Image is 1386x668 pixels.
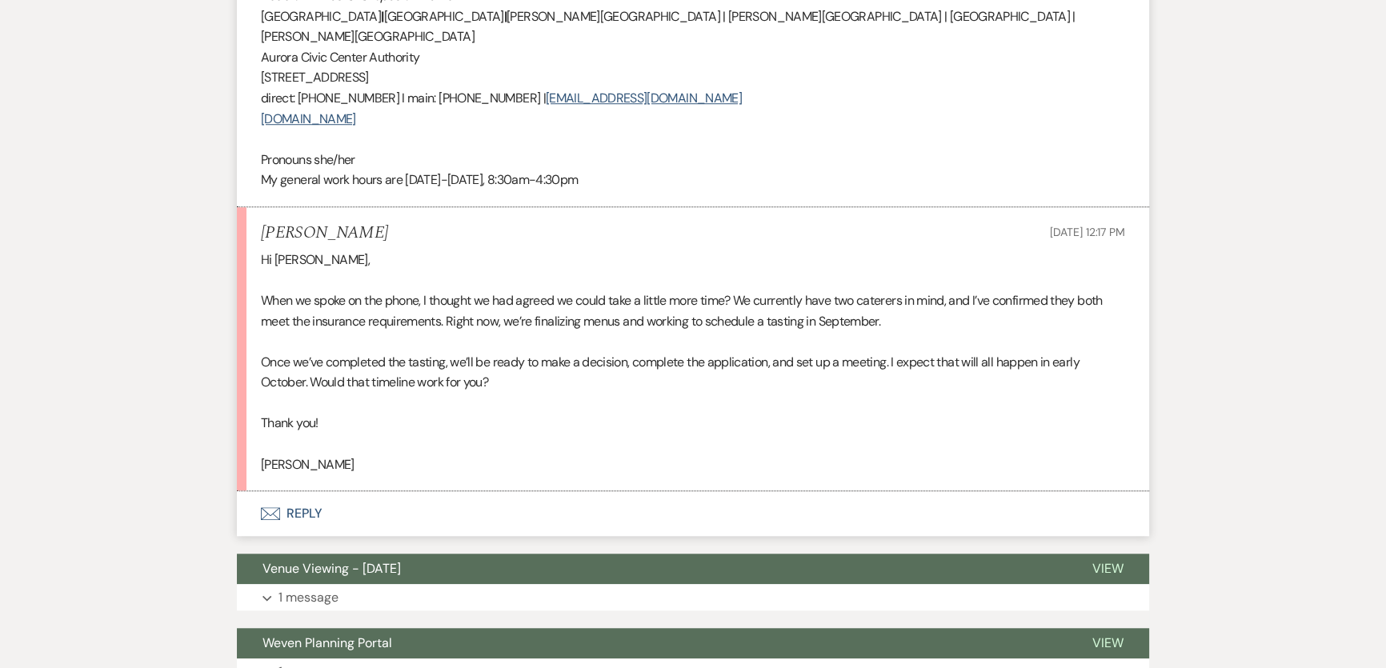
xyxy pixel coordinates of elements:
[261,290,1125,331] p: When we spoke on the phone, I thought we had agreed we could take a little more time? We currentl...
[261,352,1125,393] p: Once we’ve completed the tasting, we’ll be ready to make a decision, complete the application, an...
[261,8,381,25] span: [GEOGRAPHIC_DATA]
[261,8,1076,46] span: [PERSON_NAME][GEOGRAPHIC_DATA] | [PERSON_NAME][GEOGRAPHIC_DATA] | [GEOGRAPHIC_DATA] | [PERSON_NAM...
[237,584,1149,611] button: 1 message
[261,250,1125,270] p: Hi [PERSON_NAME],
[381,8,383,25] strong: |
[1067,554,1149,584] button: View
[261,171,578,188] span: My general work hours are [DATE]-[DATE], 8:30am-4:30pm
[261,454,1125,475] p: [PERSON_NAME]
[262,560,401,577] span: Venue Viewing - [DATE]
[546,90,742,106] a: [EMAIL_ADDRESS][DOMAIN_NAME]
[1092,560,1124,577] span: View
[261,223,388,243] h5: [PERSON_NAME]
[237,628,1067,658] button: Weven Planning Portal
[261,110,356,127] a: [DOMAIN_NAME]
[262,634,392,651] span: Weven Planning Portal
[237,491,1149,536] button: Reply
[278,587,338,608] p: 1 message
[261,90,546,106] span: direct: [PHONE_NUMBER] I main: [PHONE_NUMBER] |
[1092,634,1124,651] span: View
[261,413,1125,434] p: Thank you!
[237,554,1067,584] button: Venue Viewing - [DATE]
[1050,225,1125,239] span: [DATE] 12:17 PM
[261,49,419,66] span: Aurora Civic Center Authority
[261,69,369,86] span: [STREET_ADDRESS]
[384,8,504,25] span: [GEOGRAPHIC_DATA]
[504,8,507,25] strong: |
[1067,628,1149,658] button: View
[261,151,355,168] span: Pronouns she/her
